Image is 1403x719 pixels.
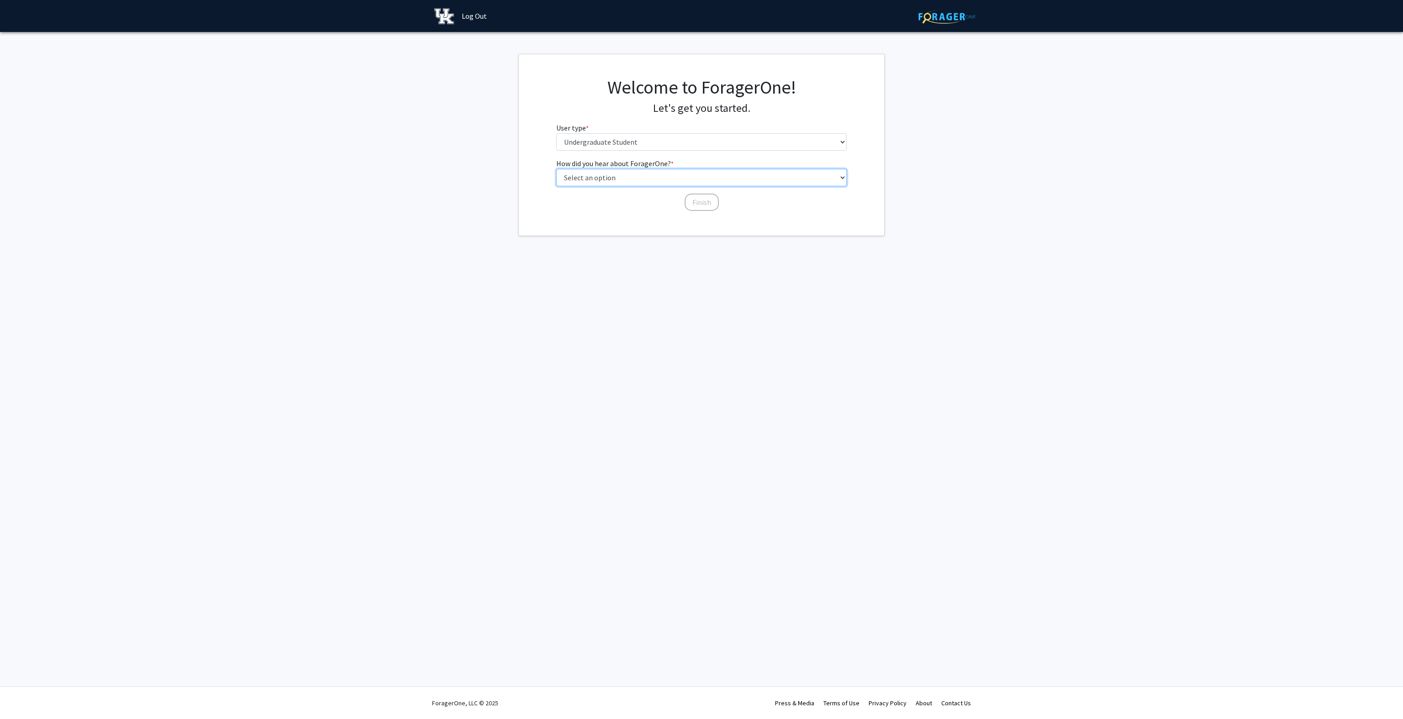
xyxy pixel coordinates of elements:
a: Contact Us [941,699,971,707]
button: Finish [685,194,719,211]
h1: Welcome to ForagerOne! [556,76,847,98]
h4: Let's get you started. [556,102,847,115]
a: Privacy Policy [869,699,907,707]
img: ForagerOne Logo [918,10,976,24]
label: How did you hear about ForagerOne? [556,158,674,169]
label: User type [556,122,589,133]
img: University of Kentucky Logo [434,8,454,24]
a: Press & Media [775,699,814,707]
a: About [916,699,932,707]
div: ForagerOne, LLC © 2025 [432,687,498,719]
a: Terms of Use [823,699,860,707]
iframe: Chat [7,678,39,712]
